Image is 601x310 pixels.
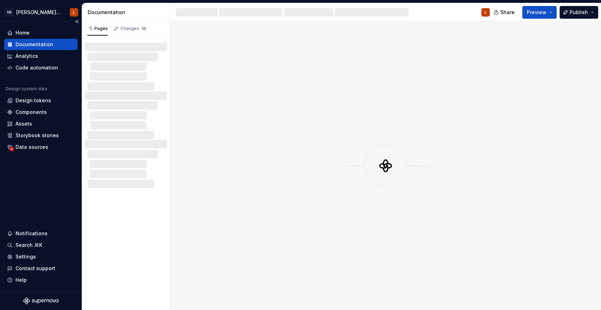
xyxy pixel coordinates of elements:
button: Collapse sidebar [72,17,82,26]
a: Data sources [4,141,77,153]
div: Documentation [15,41,53,48]
button: Help [4,274,77,286]
div: Contact support [15,265,55,272]
div: Components [15,109,47,116]
span: Preview [527,9,546,16]
a: Home [4,27,77,38]
div: Notifications [15,230,48,237]
div: L [73,10,75,15]
span: Publish [570,9,588,16]
button: HR[PERSON_NAME] UI Toolkit (HUT)L [1,5,80,20]
div: Data sources [15,144,48,151]
div: Changes [120,26,147,31]
button: Publish [559,6,598,19]
div: Pages [87,26,108,31]
button: Share [490,6,519,19]
div: Documentation [88,9,167,16]
button: Notifications [4,228,77,239]
button: Contact support [4,263,77,274]
div: Storybook stories [15,132,59,139]
div: Design tokens [15,97,51,104]
div: Settings [15,253,36,260]
div: Help [15,276,27,284]
div: Code automation [15,64,58,71]
div: Analytics [15,53,38,60]
div: Home [15,29,30,36]
div: HR [5,8,13,17]
a: Code automation [4,62,77,73]
a: Storybook stories [4,130,77,141]
div: Search ⌘K [15,242,42,249]
a: Analytics [4,50,77,62]
div: [PERSON_NAME] UI Toolkit (HUT) [16,9,61,16]
a: Assets [4,118,77,129]
a: Design tokens [4,95,77,106]
span: Share [500,9,515,16]
button: Preview [522,6,557,19]
button: Search ⌘K [4,239,77,251]
div: Assets [15,120,32,127]
span: 19 [140,26,147,31]
svg: Supernova Logo [23,297,58,304]
div: Design system data [6,86,47,92]
a: Components [4,107,77,118]
div: L [484,10,487,15]
a: Documentation [4,39,77,50]
a: Settings [4,251,77,262]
